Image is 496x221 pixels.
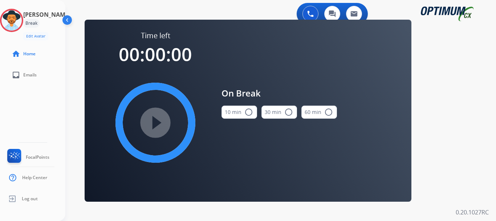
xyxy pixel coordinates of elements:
button: 10 min [221,106,257,119]
span: FocalPoints [26,154,49,160]
span: Home [23,51,36,57]
mat-icon: inbox [12,71,20,79]
span: 00:00:00 [119,42,192,67]
span: Help Center [22,175,47,181]
mat-icon: radio_button_unchecked [284,108,293,117]
span: Time left [141,31,170,41]
button: Edit Avatar [23,32,48,40]
button: 60 min [301,106,337,119]
div: Break [23,19,40,28]
span: Log out [22,196,38,202]
span: Emails [23,72,37,78]
button: 30 min [261,106,297,119]
a: FocalPoints [6,149,49,166]
mat-icon: home [12,50,20,58]
span: On Break [221,87,337,100]
p: 0.20.1027RC [456,208,489,217]
h3: [PERSON_NAME] [23,10,70,19]
img: avatar [1,10,22,31]
mat-icon: radio_button_unchecked [244,108,253,117]
mat-icon: radio_button_unchecked [324,108,333,117]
